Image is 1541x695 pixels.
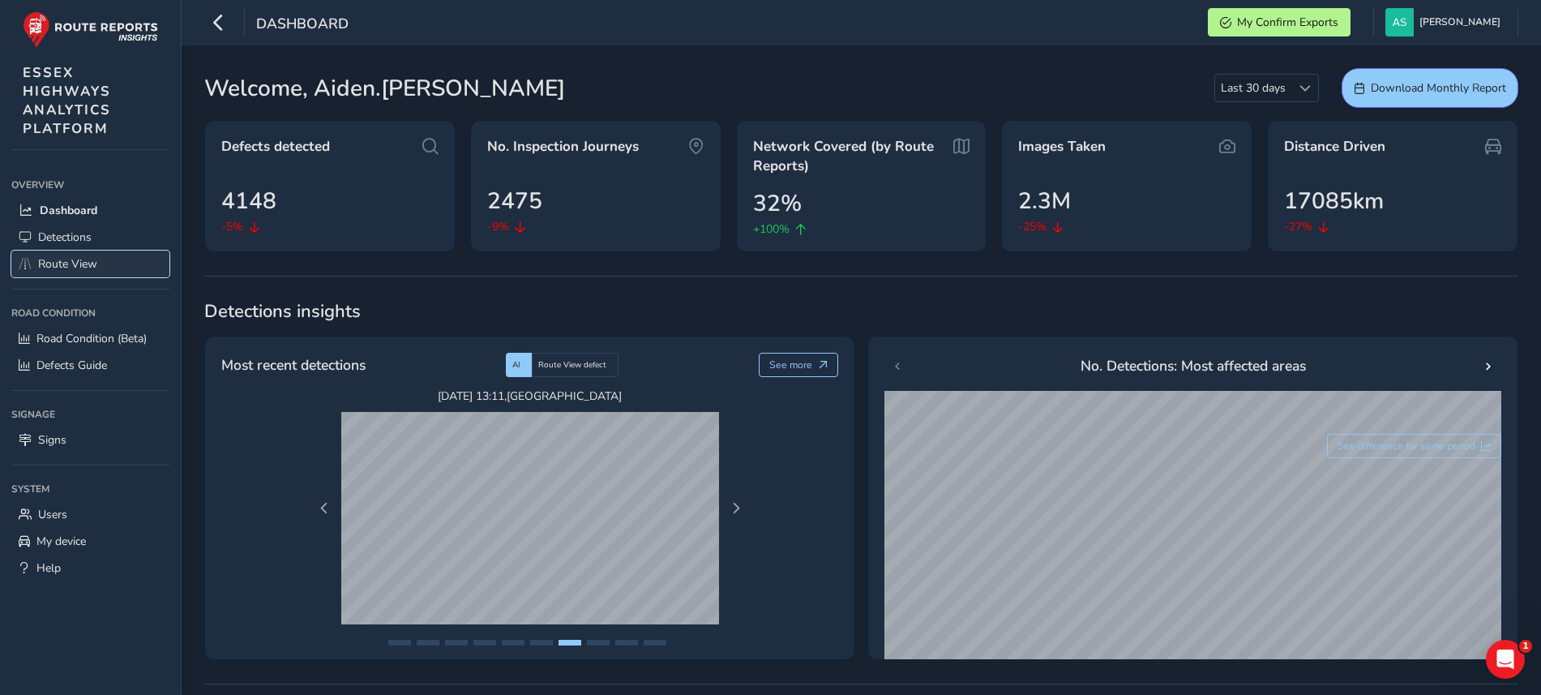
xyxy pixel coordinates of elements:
img: rr logo [23,11,158,48]
span: Help [36,560,61,576]
span: Distance Driven [1284,137,1385,157]
span: Detections insights [204,299,1518,324]
button: Page 3 [445,640,468,646]
button: Next Page [725,497,747,520]
a: Signs [11,427,169,453]
span: Most recent detections [221,354,366,375]
span: Dashboard [40,203,97,218]
button: My Confirm Exports [1208,8,1351,36]
div: Signage [11,402,169,427]
span: My device [36,534,86,549]
span: Last 30 days [1215,75,1291,101]
a: Help [11,555,169,581]
a: Detections [11,224,169,251]
span: 32% [753,187,802,221]
span: Signs [38,432,66,448]
button: Page 8 [587,640,610,646]
span: Road Condition (Beta) [36,331,147,346]
span: Network Covered (by Route Reports) [753,137,948,175]
button: Page 6 [530,640,553,646]
button: Page 2 [417,640,439,646]
button: Previous Page [313,497,336,520]
span: Dashboard [256,14,349,36]
button: Download Monthly Report [1342,68,1518,108]
span: AI [512,359,520,371]
span: Defects detected [221,137,330,157]
span: Detections [38,230,92,245]
span: See difference for same period [1338,440,1475,453]
span: [PERSON_NAME] [1419,8,1500,36]
a: Dashboard [11,197,169,224]
div: Overview [11,173,169,197]
span: 2475 [487,184,542,218]
span: Images Taken [1018,137,1106,157]
span: See more [769,358,812,371]
button: [PERSON_NAME] [1385,8,1506,36]
span: 4148 [221,184,276,218]
span: [DATE] 13:11 , [GEOGRAPHIC_DATA] [341,388,719,404]
button: Page 1 [388,640,411,646]
span: Route View [38,256,97,272]
a: Road Condition (Beta) [11,325,169,352]
button: Page 7 [559,640,581,646]
div: System [11,477,169,501]
span: -9% [487,218,509,235]
button: Page 9 [615,640,638,646]
span: -27% [1284,218,1312,235]
div: Road Condition [11,301,169,325]
span: +100% [753,221,790,238]
span: 17085km [1284,184,1384,218]
img: diamond-layout [1385,8,1414,36]
span: -5% [221,218,243,235]
button: See difference for same period [1327,434,1502,458]
span: ESSEX HIGHWAYS ANALYTICS PLATFORM [23,63,111,138]
span: Users [38,507,67,522]
iframe: Intercom live chat [1486,640,1525,679]
span: Download Monthly Report [1371,80,1506,96]
button: See more [759,353,839,377]
a: Route View [11,251,169,277]
span: My Confirm Exports [1237,15,1338,30]
button: Page 4 [473,640,496,646]
a: Users [11,501,169,528]
button: Page 5 [502,640,524,646]
span: 1 [1519,640,1532,653]
span: -25% [1018,218,1047,235]
a: My device [11,528,169,555]
span: Welcome, Aiden.[PERSON_NAME] [204,71,565,105]
span: Defects Guide [36,358,107,373]
div: AI [506,353,532,377]
span: Route View defect [538,359,606,371]
a: Defects Guide [11,352,169,379]
span: 2.3M [1018,184,1071,218]
div: Route View defect [532,353,619,377]
span: No. Inspection Journeys [487,137,639,157]
button: Page 10 [644,640,666,646]
span: No. Detections: Most affected areas [1081,355,1306,376]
